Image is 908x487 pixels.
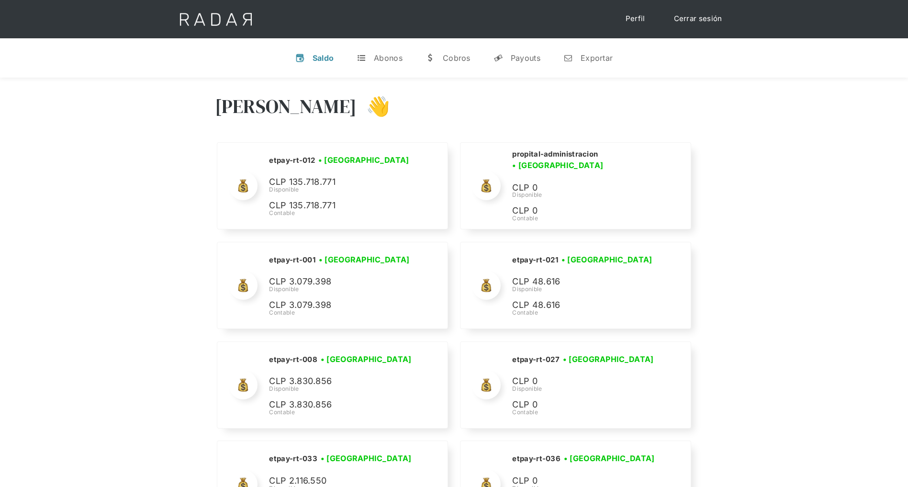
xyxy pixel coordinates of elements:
[357,53,366,63] div: t
[318,154,409,166] h3: • [GEOGRAPHIC_DATA]
[269,308,413,317] div: Contable
[443,53,471,63] div: Cobros
[269,156,315,165] h2: etpay-rt-012
[512,255,558,265] h2: etpay-rt-021
[269,385,415,393] div: Disponible
[319,254,410,265] h3: • [GEOGRAPHIC_DATA]
[295,53,305,63] div: v
[269,255,315,265] h2: etpay-rt-001
[564,453,655,464] h3: • [GEOGRAPHIC_DATA]
[581,53,613,63] div: Exportar
[512,181,656,195] p: CLP 0
[269,175,413,189] p: CLP 135.718.771
[313,53,334,63] div: Saldo
[512,408,657,417] div: Contable
[561,254,652,265] h3: • [GEOGRAPHIC_DATA]
[512,214,679,223] div: Contable
[493,53,503,63] div: y
[269,275,413,289] p: CLP 3.079.398
[426,53,435,63] div: w
[512,204,656,218] p: CLP 0
[269,454,317,464] h2: etpay-rt-033
[512,275,656,289] p: CLP 48.616
[357,94,390,118] h3: 👋
[269,374,413,388] p: CLP 3.830.856
[215,94,357,118] h3: [PERSON_NAME]
[321,353,412,365] h3: • [GEOGRAPHIC_DATA]
[512,149,598,159] h2: propital-administracion
[512,454,560,464] h2: etpay-rt-036
[512,298,656,312] p: CLP 48.616
[512,191,679,199] div: Disponible
[269,398,413,412] p: CLP 3.830.856
[269,355,317,364] h2: etpay-rt-008
[512,374,656,388] p: CLP 0
[269,199,413,213] p: CLP 135.718.771
[512,285,656,294] div: Disponible
[512,385,657,393] div: Disponible
[563,53,573,63] div: n
[616,10,655,28] a: Perfil
[512,355,560,364] h2: etpay-rt-027
[269,209,413,217] div: Contable
[664,10,732,28] a: Cerrar sesión
[269,298,413,312] p: CLP 3.079.398
[512,398,656,412] p: CLP 0
[321,453,412,464] h3: • [GEOGRAPHIC_DATA]
[269,285,413,294] div: Disponible
[511,53,540,63] div: Payouts
[512,308,656,317] div: Contable
[563,353,654,365] h3: • [GEOGRAPHIC_DATA]
[512,159,603,171] h3: • [GEOGRAPHIC_DATA]
[269,185,413,194] div: Disponible
[269,408,415,417] div: Contable
[374,53,403,63] div: Abonos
